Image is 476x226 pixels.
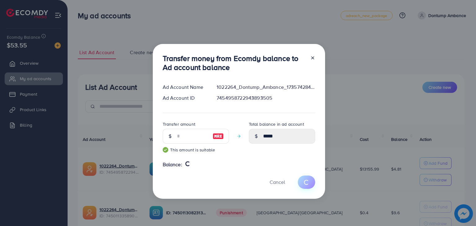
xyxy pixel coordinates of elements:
label: Total balance in ad account [249,121,304,127]
div: 1022264_Dontump_Ambance_1735742847027 [212,84,320,91]
label: Transfer amount [163,121,195,127]
button: Cancel [262,176,293,189]
img: image [213,133,224,140]
h3: Transfer money from Ecomdy balance to Ad account balance [163,54,305,72]
small: This amount is suitable [163,147,229,153]
span: Balance: [163,161,182,168]
span: Cancel [270,179,285,185]
div: Ad Account Name [158,84,212,91]
div: 7454958722943893505 [212,94,320,102]
img: guide [163,147,168,153]
div: Ad Account ID [158,94,212,102]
